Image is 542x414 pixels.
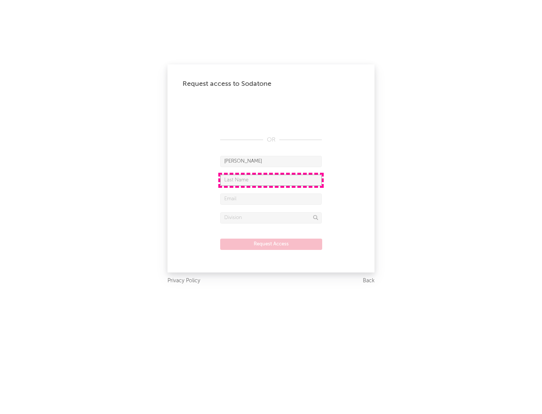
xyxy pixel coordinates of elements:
a: Privacy Policy [167,276,200,286]
input: First Name [220,156,322,167]
input: Email [220,193,322,205]
button: Request Access [220,239,322,250]
input: Last Name [220,175,322,186]
div: Request access to Sodatone [183,79,359,88]
div: OR [220,135,322,145]
a: Back [363,276,375,286]
input: Division [220,212,322,224]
